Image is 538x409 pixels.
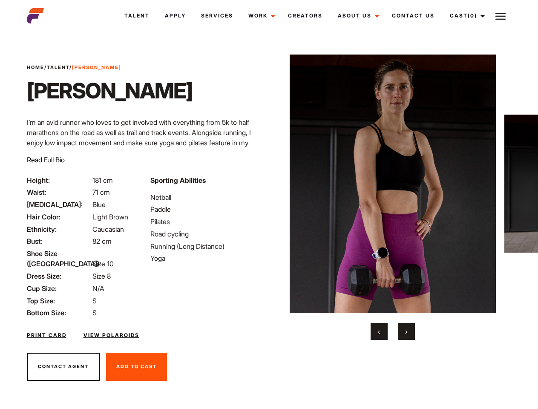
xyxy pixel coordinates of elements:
a: View Polaroids [83,331,139,339]
button: Add To Cast [106,353,167,381]
span: Light Brown [92,213,128,221]
li: Yoga [150,253,264,263]
a: Services [193,4,241,27]
a: Cast(0) [442,4,490,27]
h1: [PERSON_NAME] [27,78,193,104]
a: About Us [330,4,384,27]
span: / / [27,64,121,71]
button: Read Full Bio [27,155,65,165]
li: Netball [150,192,264,202]
span: Size 8 [92,272,111,280]
span: Waist: [27,187,91,197]
span: 181 cm [92,176,113,184]
strong: Sporting Abilities [150,176,206,184]
a: Creators [280,4,330,27]
span: Next [405,327,407,336]
span: Bust: [27,236,91,246]
li: Paddle [150,204,264,214]
a: Talent [47,64,69,70]
a: Work [241,4,280,27]
a: Contact Us [384,4,442,27]
span: Shoe Size ([GEOGRAPHIC_DATA]): [27,248,91,269]
span: Bottom Size: [27,308,91,318]
span: 82 cm [92,237,112,245]
a: Talent [117,4,157,27]
a: Apply [157,4,193,27]
span: Blue [92,200,106,209]
span: S [92,308,97,317]
img: Burger icon [495,11,506,21]
button: Contact Agent [27,353,100,381]
span: Cup Size: [27,283,91,294]
a: Home [27,64,44,70]
span: Ethnicity: [27,224,91,234]
a: Print Card [27,331,66,339]
img: cropped-aefm-brand-fav-22-square.png [27,7,44,24]
span: S [92,297,97,305]
strong: [PERSON_NAME] [72,64,121,70]
span: Hair Color: [27,212,91,222]
span: [MEDICAL_DATA]: [27,199,91,210]
span: Dress Size: [27,271,91,281]
span: Height: [27,175,91,185]
span: (0) [468,12,477,19]
span: Size 10 [92,259,114,268]
span: Top Size: [27,296,91,306]
li: Road cycling [150,229,264,239]
span: Read Full Bio [27,156,65,164]
li: Pilates [150,216,264,227]
li: Running (Long Distance) [150,241,264,251]
span: Previous [378,327,380,336]
span: N/A [92,284,104,293]
p: I’m an avid runner who loves to get involved with everything from 5k to half marathons on the roa... [27,117,264,168]
span: Add To Cast [116,363,157,369]
span: Caucasian [92,225,124,233]
span: 71 cm [92,188,110,196]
